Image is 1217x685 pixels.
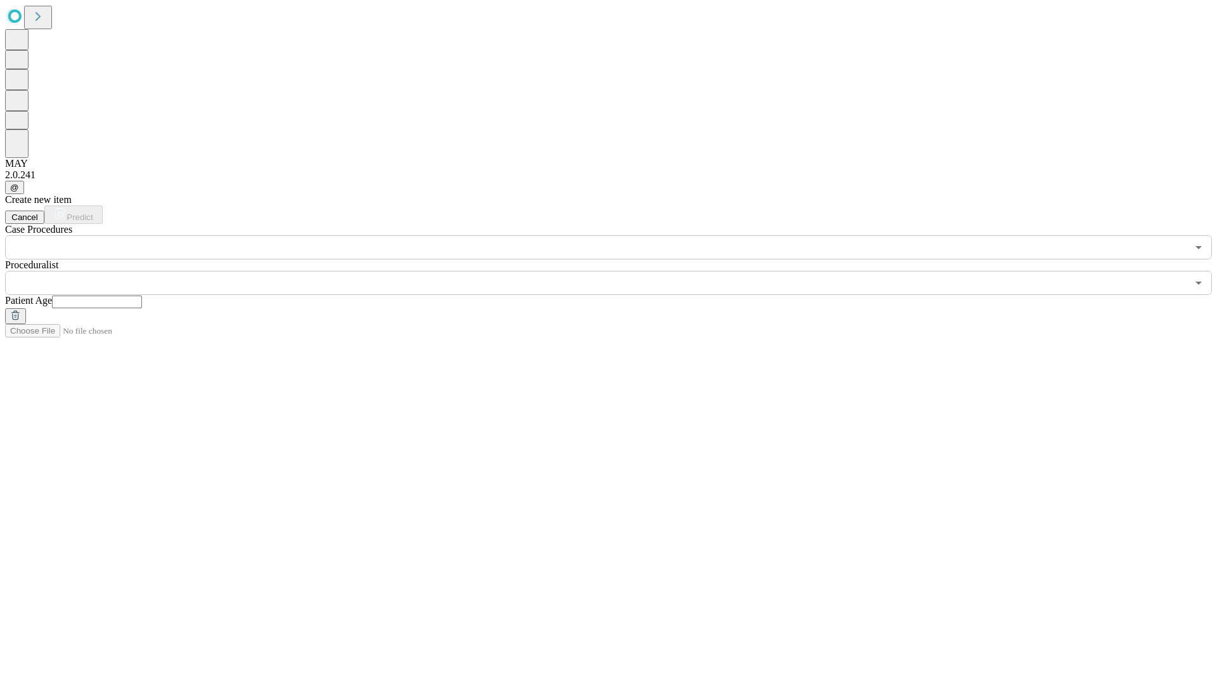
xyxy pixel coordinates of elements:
[1190,274,1207,292] button: Open
[10,183,19,192] span: @
[5,211,44,224] button: Cancel
[5,181,24,194] button: @
[5,169,1212,181] div: 2.0.241
[44,205,103,224] button: Predict
[5,259,58,270] span: Proceduralist
[67,212,93,222] span: Predict
[1190,238,1207,256] button: Open
[5,194,72,205] span: Create new item
[11,212,38,222] span: Cancel
[5,158,1212,169] div: MAY
[5,224,72,235] span: Scheduled Procedure
[5,295,52,306] span: Patient Age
